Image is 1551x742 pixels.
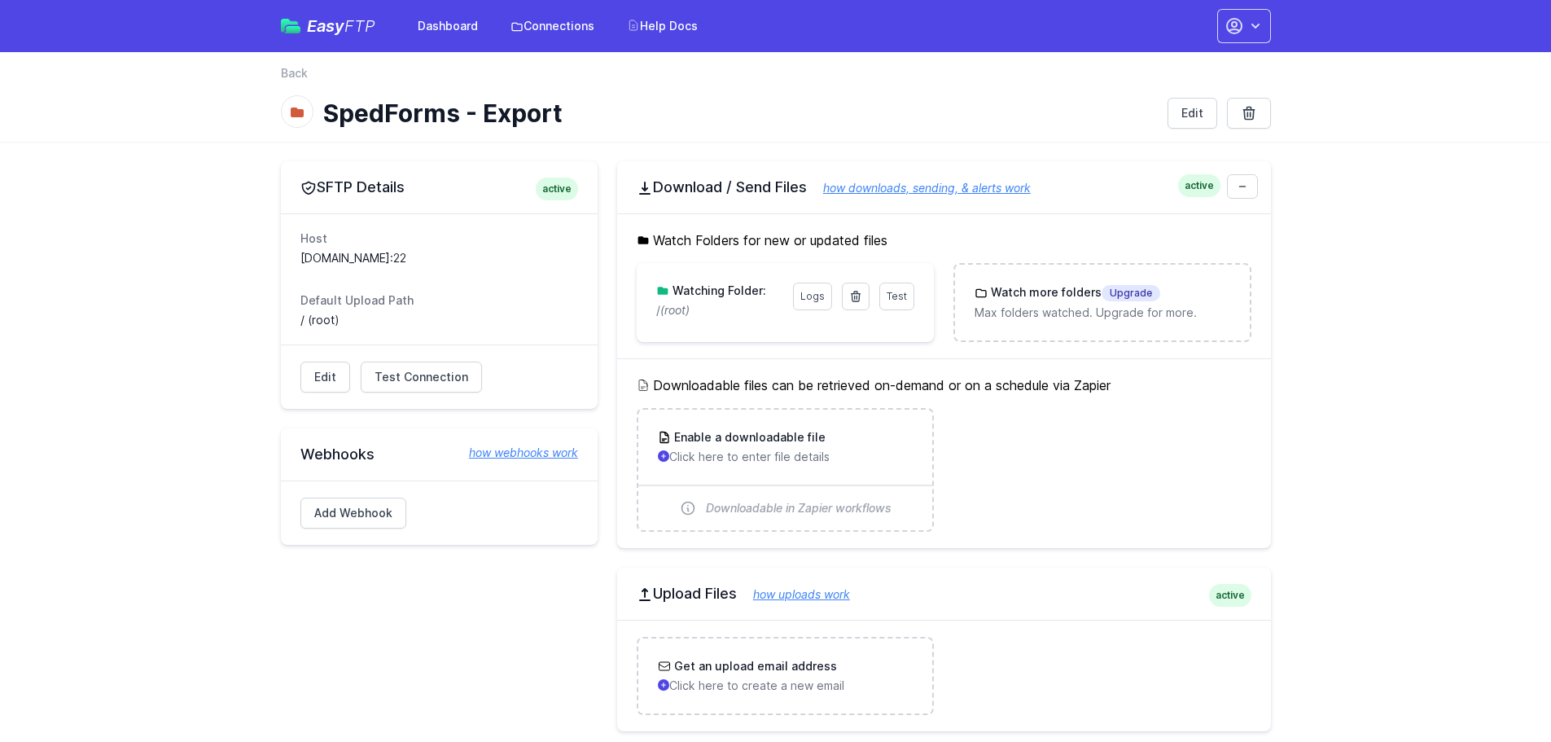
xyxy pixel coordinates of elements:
span: Downloadable in Zapier workflows [706,500,892,516]
h3: Watching Folder: [669,283,766,299]
span: active [1209,584,1251,607]
a: how uploads work [737,587,850,601]
a: Edit [300,362,350,393]
a: Test Connection [361,362,482,393]
a: Logs [793,283,832,310]
a: Enable a downloadable file Click here to enter file details Downloadable in Zapier workflows [638,410,932,530]
h3: Get an upload email address [671,658,837,674]
dt: Default Upload Path [300,292,578,309]
span: Easy [307,18,375,34]
h3: Watch more folders [988,284,1160,301]
h2: Upload Files [637,584,1251,604]
p: Click here to create a new email [658,678,913,694]
a: Edit [1168,98,1217,129]
p: Click here to enter file details [658,449,913,465]
a: Dashboard [408,11,488,41]
p: / [656,302,783,318]
dt: Host [300,231,578,247]
a: how downloads, sending, & alerts work [807,181,1031,195]
a: Get an upload email address Click here to create a new email [638,639,932,713]
dd: [DOMAIN_NAME]:22 [300,250,578,266]
p: Max folders watched. Upgrade for more. [975,305,1229,321]
a: Test [879,283,914,310]
a: Back [281,65,308,81]
h5: Downloadable files can be retrieved on-demand or on a schedule via Zapier [637,375,1251,395]
span: Test [887,290,907,302]
h2: SFTP Details [300,178,578,197]
h5: Watch Folders for new or updated files [637,231,1251,250]
a: Connections [501,11,604,41]
img: easyftp_logo.png [281,19,300,33]
i: (root) [660,303,690,317]
span: active [536,178,578,200]
h1: SpedForms - Export [323,99,1154,128]
h2: Download / Send Files [637,178,1251,197]
span: active [1178,174,1220,197]
h2: Webhooks [300,445,578,464]
a: Help Docs [617,11,708,41]
span: Upgrade [1102,285,1160,301]
span: FTP [344,16,375,36]
a: how webhooks work [453,445,578,461]
h3: Enable a downloadable file [671,429,826,446]
dd: / (root) [300,312,578,328]
a: EasyFTP [281,18,375,34]
nav: Breadcrumb [281,65,1271,91]
a: Add Webhook [300,498,406,529]
span: Test Connection [375,369,468,385]
a: Watch more foldersUpgrade Max folders watched. Upgrade for more. [955,265,1249,340]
